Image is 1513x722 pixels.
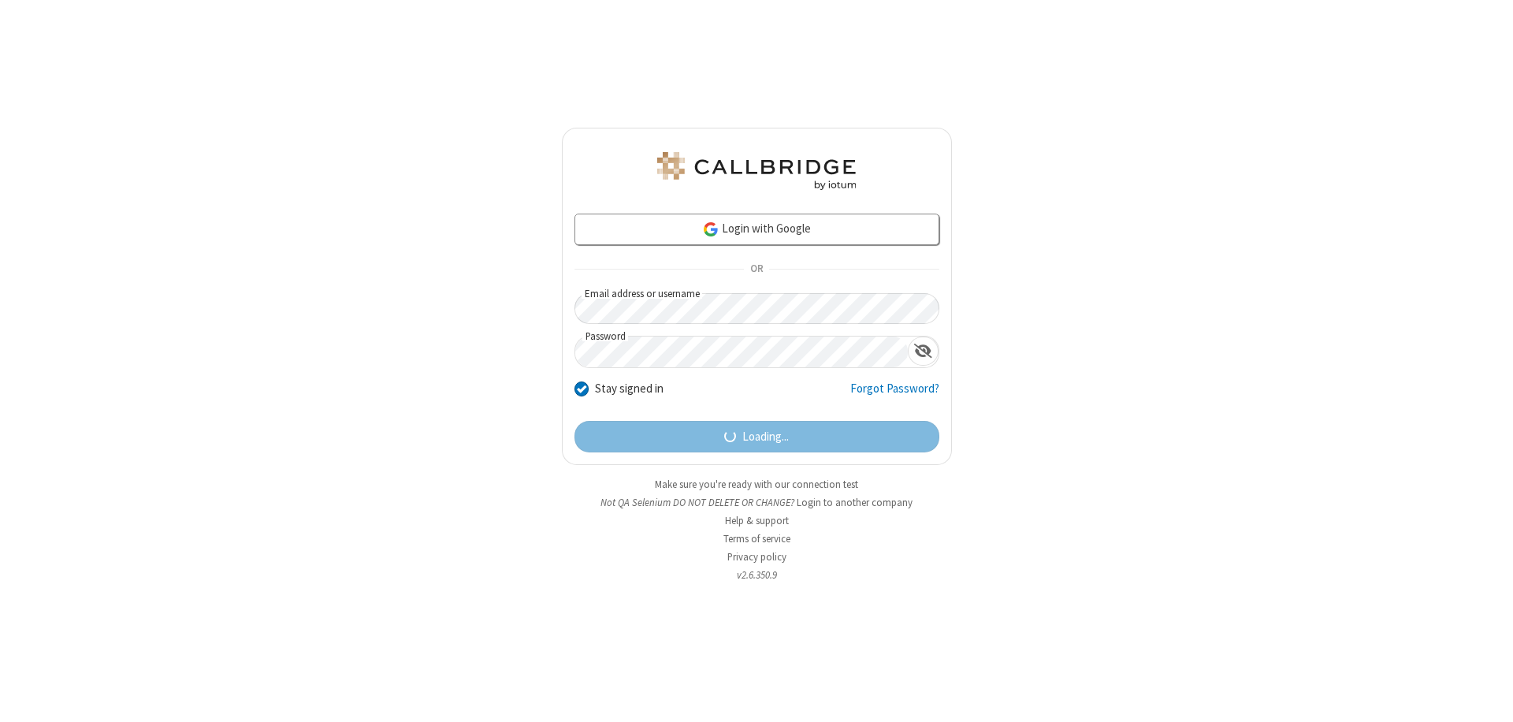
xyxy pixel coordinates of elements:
a: Forgot Password? [850,380,939,410]
span: OR [744,259,769,281]
a: Privacy policy [727,550,786,564]
input: Password [575,337,908,367]
a: Help & support [725,514,789,527]
label: Stay signed in [595,380,664,398]
span: Loading... [742,428,789,446]
button: Loading... [574,421,939,452]
li: Not QA Selenium DO NOT DELETE OR CHANGE? [562,495,952,510]
a: Terms of service [723,532,790,545]
a: Make sure you're ready with our connection test [655,478,858,491]
button: Login to another company [797,495,913,510]
div: Show password [908,337,939,366]
li: v2.6.350.9 [562,568,952,582]
img: QA Selenium DO NOT DELETE OR CHANGE [654,152,859,190]
img: google-icon.png [702,221,719,238]
input: Email address or username [574,293,939,324]
a: Login with Google [574,214,939,245]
